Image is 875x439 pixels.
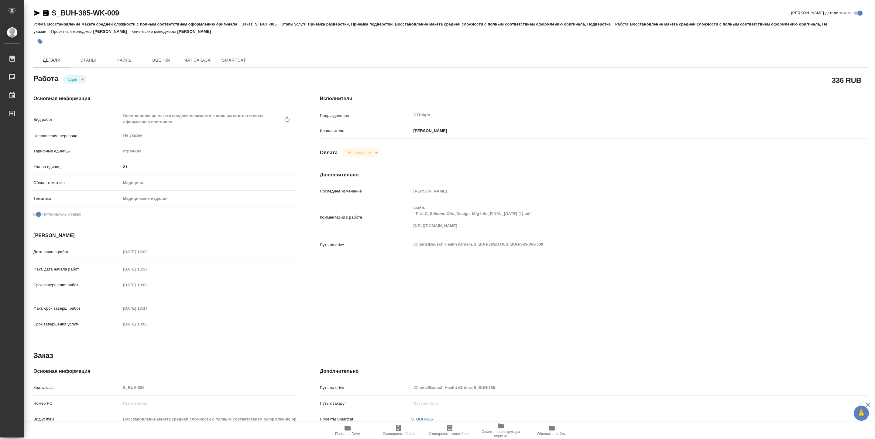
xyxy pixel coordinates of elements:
[320,128,411,134] p: Исполнитель
[320,416,411,422] p: Проекты Smartcat
[121,247,174,256] input: Пустое поле
[33,416,121,422] p: Вид услуги
[320,171,868,179] h4: Дополнительно
[33,351,53,360] h2: Заказ
[33,73,58,83] h2: Работа
[479,430,523,438] span: Ссылка на инструкции верстки
[429,432,470,436] span: Скопировать мини-бриф
[121,281,174,289] input: Пустое поле
[411,399,823,408] input: Пустое поле
[121,320,174,328] input: Пустое поле
[335,432,360,436] span: Папка на Drive
[322,422,373,439] button: Папка на Drive
[33,305,121,311] p: Факт. срок заверш. работ
[146,56,176,64] span: Оценки
[33,133,121,139] p: Направление перевода
[320,242,411,248] p: Путь на drive
[33,282,121,288] p: Срок завершения работ
[93,29,132,34] p: [PERSON_NAME]
[320,368,868,375] h4: Дополнительно
[42,211,81,217] span: Нотариальный заказ
[183,56,212,64] span: Чат заказа
[615,22,630,26] p: Работа
[475,422,526,439] button: Ссылка на инструкции верстки
[320,385,411,391] p: Путь на drive
[373,422,424,439] button: Скопировать бриф
[33,117,121,123] p: Вид работ
[121,304,174,313] input: Пустое поле
[121,193,296,204] div: Медицинские изделия
[33,385,121,391] p: Код заказа
[66,77,79,82] button: Сдан
[37,56,66,64] span: Детали
[791,10,852,16] span: [PERSON_NAME] детали заказа
[33,266,121,272] p: Факт. дата начала работ
[47,22,242,26] p: Восстановление макета средней сложности с полным соответствием оформлению оригинала
[121,399,296,408] input: Пустое поле
[411,187,823,196] input: Пустое поле
[856,407,866,420] span: 🙏
[320,214,411,220] p: Комментарий к работе
[33,35,47,48] button: Добавить тэг
[411,128,447,134] p: [PERSON_NAME]
[33,232,296,239] h4: [PERSON_NAME]
[832,75,861,85] h2: 336 RUB
[121,415,296,424] input: Пустое поле
[33,400,121,407] p: Номер РО
[121,162,296,171] input: ✎ Введи что-нибудь
[51,29,93,34] p: Проектный менеджер
[526,422,577,439] button: Обновить файлы
[74,56,103,64] span: Этапы
[42,9,50,17] button: Скопировать ссылку
[281,22,308,26] p: Этапы услуги
[320,149,338,156] h4: Оплата
[121,383,296,392] input: Пустое поле
[320,113,411,119] p: Подразделение
[411,417,433,421] a: S_BUH-385
[63,75,86,83] div: Сдан
[52,9,119,17] a: S_BUH-385-WK-009
[33,249,121,255] p: Дата начала работ
[121,178,296,188] div: Медицина
[242,22,255,26] p: Заказ:
[424,422,475,439] button: Скопировать мини-бриф
[121,265,174,274] input: Пустое поле
[33,180,121,186] p: Общая тематика
[411,239,823,250] textarea: /Clients/Bausch Health /Orders/S_BUH-385/DTP/S_BUH-385-WK-009
[219,56,249,64] span: SmartCat
[255,22,281,26] p: S_BUH-385
[33,9,41,17] button: Скопировать ссылку для ЯМессенджера
[345,150,372,155] button: Не оплачена
[411,383,823,392] input: Пустое поле
[320,95,868,102] h4: Исполнители
[854,406,869,421] button: 🙏
[308,22,615,26] p: Приемка разверстки, Приемка подверстки, Восстановление макета средней сложности с полным соответс...
[33,321,121,327] p: Срок завершения услуги
[33,164,121,170] p: Кол-во единиц
[537,432,567,436] span: Обновить файлы
[33,148,121,154] p: Тарифные единицы
[33,368,296,375] h4: Основная информация
[33,22,47,26] p: Услуга
[411,202,823,231] textarea: файл: - Part C_Silicone Oils_Design Mfg Info_FINAL_[DATE] (1).pdf [URL][DOMAIN_NAME]
[121,146,296,156] div: страница
[33,196,121,202] p: Тематика
[320,188,411,194] p: Последнее изменение
[110,56,139,64] span: Файлы
[342,148,380,157] div: Сдан
[177,29,215,34] p: [PERSON_NAME]
[132,29,177,34] p: Клиентские менеджеры
[33,95,296,102] h4: Основная информация
[383,432,414,436] span: Скопировать бриф
[320,400,411,407] p: Путь к заказу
